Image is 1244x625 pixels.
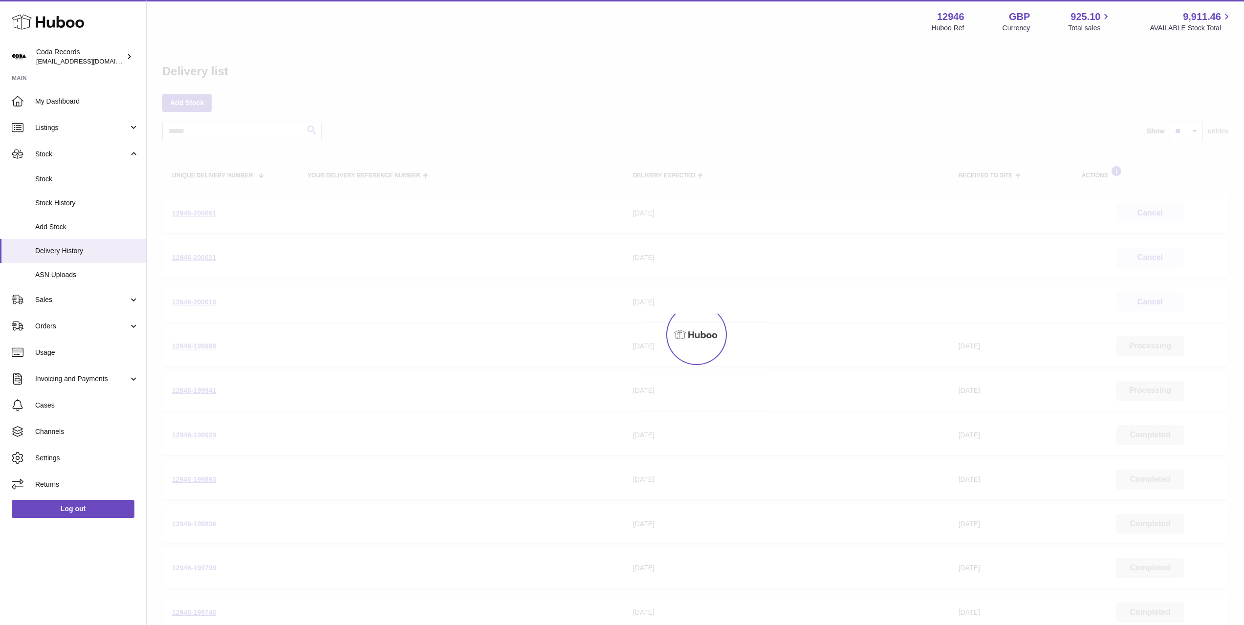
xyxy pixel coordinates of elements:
span: Stock [35,174,139,184]
img: haz@pcatmedia.com [12,49,26,64]
div: Currency [1003,23,1030,33]
span: Channels [35,427,139,436]
span: My Dashboard [35,97,139,106]
span: Total sales [1068,23,1112,33]
span: Returns [35,480,139,489]
span: 9,911.46 [1183,10,1221,23]
span: Add Stock [35,222,139,232]
span: Settings [35,453,139,463]
span: Sales [35,295,129,304]
span: Listings [35,123,129,132]
strong: 12946 [937,10,964,23]
span: Orders [35,322,129,331]
span: Stock [35,150,129,159]
a: Log out [12,500,134,517]
span: [EMAIL_ADDRESS][DOMAIN_NAME] [36,57,144,65]
span: AVAILABLE Stock Total [1150,23,1232,33]
a: 9,911.46 AVAILABLE Stock Total [1150,10,1232,33]
span: ASN Uploads [35,270,139,280]
span: Stock History [35,198,139,208]
span: Invoicing and Payments [35,374,129,384]
span: 925.10 [1070,10,1100,23]
strong: GBP [1009,10,1030,23]
span: Usage [35,348,139,357]
div: Huboo Ref [932,23,964,33]
div: Coda Records [36,47,124,66]
a: 925.10 Total sales [1068,10,1112,33]
span: Cases [35,401,139,410]
span: Delivery History [35,246,139,256]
